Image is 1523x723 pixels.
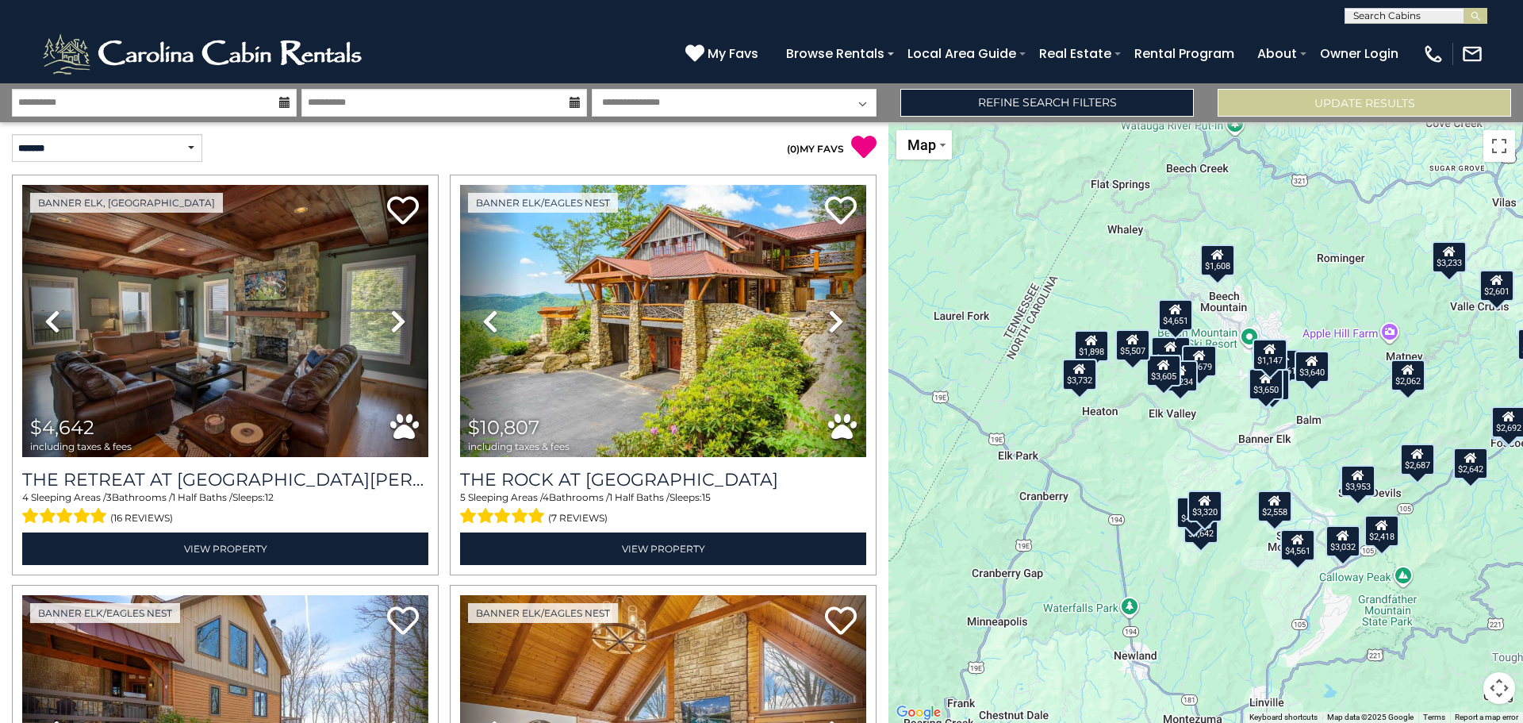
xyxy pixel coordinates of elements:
a: Banner Elk/Eagles Nest [468,603,618,623]
div: $1,147 [1253,338,1287,370]
span: $4,642 [30,416,94,439]
span: My Favs [708,44,758,63]
span: 3 [106,491,112,503]
a: Terms (opens in new tab) [1423,713,1445,721]
div: $5,679 [1182,344,1217,376]
div: $3,320 [1187,490,1222,521]
div: $3,732 [1062,359,1097,390]
div: $1,608 [1200,244,1235,275]
a: About [1249,40,1305,67]
div: $2,062 [1391,359,1425,390]
span: (16 reviews) [110,508,173,529]
a: View Property [460,533,866,565]
button: Keyboard shortcuts [1249,712,1318,723]
a: Report a map error [1455,713,1518,721]
span: including taxes & fees [468,441,570,452]
div: $3,605 [1146,355,1181,386]
div: $4,411 [1255,368,1290,400]
div: $3,650 [1249,367,1283,399]
img: mail-regular-white.png [1461,43,1483,65]
div: $4,642 [1183,512,1218,544]
a: Local Area Guide [900,40,1024,67]
span: Map data ©2025 Google [1327,713,1414,721]
span: Map [907,137,936,153]
span: (7 reviews) [548,508,608,529]
a: Open this area in Google Maps (opens a new window) [892,702,945,723]
a: View Property [22,533,428,565]
span: 0 [790,143,796,155]
span: 1 Half Baths / [609,491,669,503]
div: $5,507 [1115,329,1150,361]
div: $2,642 [1453,447,1488,479]
h3: The Retreat at Mountain Meadows [22,469,428,490]
button: Map camera controls [1483,672,1515,704]
a: (0)MY FAVS [787,143,844,155]
a: Real Estate [1031,40,1119,67]
a: The Rock at [GEOGRAPHIC_DATA] [460,469,866,490]
img: White-1-2.png [40,30,369,78]
span: 1 Half Baths / [172,491,232,503]
span: 12 [265,491,274,503]
span: ( ) [787,143,800,155]
span: 15 [702,491,711,503]
div: $1,898 [1074,329,1109,361]
div: $3,032 [1325,525,1360,557]
a: Browse Rentals [778,40,892,67]
div: $4,616 [1176,496,1211,528]
span: 4 [543,491,549,503]
a: Add to favorites [387,605,419,639]
div: $2,601 [1479,270,1514,302]
div: $3,953 [1341,465,1375,497]
div: $10,807 [1151,337,1191,368]
img: phone-regular-white.png [1422,43,1444,65]
a: Owner Login [1312,40,1406,67]
button: Change map style [896,130,952,160]
a: Add to favorites [387,194,419,229]
div: $5,234 [1163,360,1198,392]
a: Banner Elk/Eagles Nest [468,193,618,213]
a: My Favs [685,44,762,64]
img: thumbnail_163270081.jpeg [22,185,428,457]
a: Banner Elk, [GEOGRAPHIC_DATA] [30,193,223,213]
div: Sleeping Areas / Bathrooms / Sleeps: [460,490,866,529]
a: Banner Elk/Eagles Nest [30,603,180,623]
span: 4 [22,491,29,503]
a: The Retreat at [GEOGRAPHIC_DATA][PERSON_NAME] [22,469,428,490]
button: Toggle fullscreen view [1483,130,1515,162]
button: Update Results [1218,89,1511,117]
div: Sleeping Areas / Bathrooms / Sleeps: [22,490,428,529]
img: thumbnail_164258990.jpeg [460,185,866,457]
div: $2,687 [1400,443,1435,475]
div: $4,651 [1158,298,1193,330]
a: Refine Search Filters [900,89,1194,117]
a: Add to favorites [825,605,857,639]
span: 5 [460,491,466,503]
div: $2,558 [1257,490,1292,522]
div: $2,418 [1364,515,1399,547]
div: $4,561 [1280,529,1315,560]
div: $3,640 [1295,351,1329,383]
h3: The Rock at Eagles Nest [460,469,866,490]
span: including taxes & fees [30,441,132,452]
a: Rental Program [1126,40,1242,67]
a: Add to favorites [825,194,857,229]
img: Google [892,702,945,723]
div: $3,233 [1432,241,1467,273]
span: $10,807 [468,416,539,439]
